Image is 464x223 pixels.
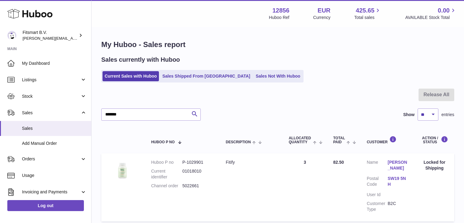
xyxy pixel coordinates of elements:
[22,60,87,66] span: My Dashboard
[403,112,415,118] label: Show
[22,156,80,162] span: Orders
[22,189,80,195] span: Invoicing and Payments
[151,159,182,165] dt: Huboo P no
[354,15,381,20] span: Total sales
[151,140,174,144] span: Huboo P no
[367,192,388,198] dt: User Id
[182,159,214,165] dd: P-1029901
[182,183,214,189] dd: 5022661
[160,71,252,81] a: Sales Shipped From [GEOGRAPHIC_DATA]
[441,112,454,118] span: entries
[421,159,448,171] div: Locked for Shipping
[226,140,251,144] span: Description
[405,6,457,20] a: 0.00 AVAILABLE Stock Total
[388,176,409,187] a: SW19 5NH
[254,71,302,81] a: Sales Not With Huboo
[356,6,374,15] span: 425.65
[182,168,214,180] dd: 01018010
[367,159,388,173] dt: Name
[272,6,290,15] strong: 12856
[7,31,16,40] img: jonathan@leaderoo.com
[289,136,311,144] span: ALLOCATED Quantity
[367,201,388,212] dt: Customer Type
[333,136,345,144] span: Total paid
[22,173,87,178] span: Usage
[421,136,448,144] div: Action / Status
[367,176,388,189] dt: Postal Code
[333,160,344,165] span: 82.50
[22,126,87,131] span: Sales
[103,71,159,81] a: Current Sales with Huboo
[101,40,454,49] h1: My Huboo - Sales report
[318,6,330,15] strong: EUR
[388,201,409,212] dd: B2C
[388,159,409,171] a: [PERSON_NAME]
[22,77,80,83] span: Listings
[151,168,182,180] dt: Current identifier
[405,15,457,20] span: AVAILABLE Stock Total
[7,200,84,211] a: Log out
[226,159,276,165] div: Fitify
[101,56,180,64] h2: Sales currently with Huboo
[367,136,408,144] div: Customer
[23,36,122,41] span: [PERSON_NAME][EMAIL_ADDRESS][DOMAIN_NAME]
[269,15,290,20] div: Huboo Ref
[354,6,381,20] a: 425.65 Total sales
[22,141,87,146] span: Add Manual Order
[282,153,327,221] td: 3
[313,15,331,20] div: Currency
[107,159,138,181] img: 128561739542540.png
[22,110,80,116] span: Sales
[23,30,77,41] div: Fitsmart B.V.
[22,93,80,99] span: Stock
[151,183,182,189] dt: Channel order
[438,6,450,15] span: 0.00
